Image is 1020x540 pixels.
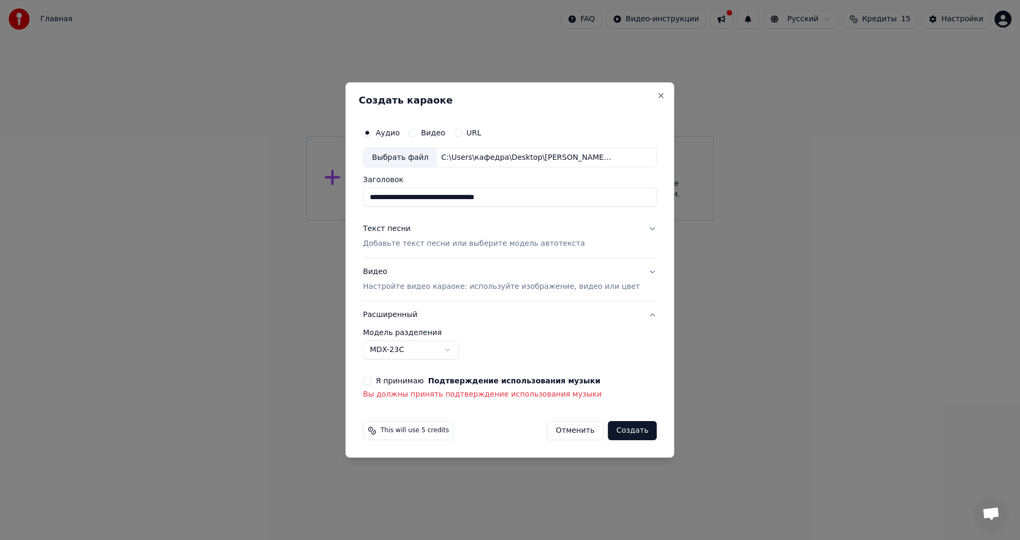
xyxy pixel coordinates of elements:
[359,96,661,105] h2: Создать караоке
[363,389,657,400] p: Вы должны принять подтверждение использования музыки
[363,176,657,184] label: Заголовок
[376,129,399,136] label: Аудио
[466,129,481,136] label: URL
[437,152,617,163] div: C:\Users\кафедра\Desktop\[PERSON_NAME] - Всё для тебя (minus 14).mp3
[608,421,657,440] button: Создать
[363,224,411,235] div: Текст песни
[363,216,657,258] button: Текст песниДобавьте текст песни или выберите модель автотекста
[380,426,449,435] span: This will use 5 credits
[376,377,600,384] label: Я принимаю
[363,259,657,301] button: ВидеоНастройте видео караоке: используйте изображение, видео или цвет
[363,239,585,250] p: Добавьте текст песни или выберите модель автотекста
[363,301,657,329] button: Расширенный
[421,129,445,136] label: Видео
[363,329,657,368] div: Расширенный
[363,329,657,336] label: Модель разделения
[363,267,640,293] div: Видео
[363,281,640,292] p: Настройте видео караоке: используйте изображение, видео или цвет
[363,148,437,167] div: Выбрать файл
[547,421,603,440] button: Отменить
[428,377,600,384] button: Я принимаю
